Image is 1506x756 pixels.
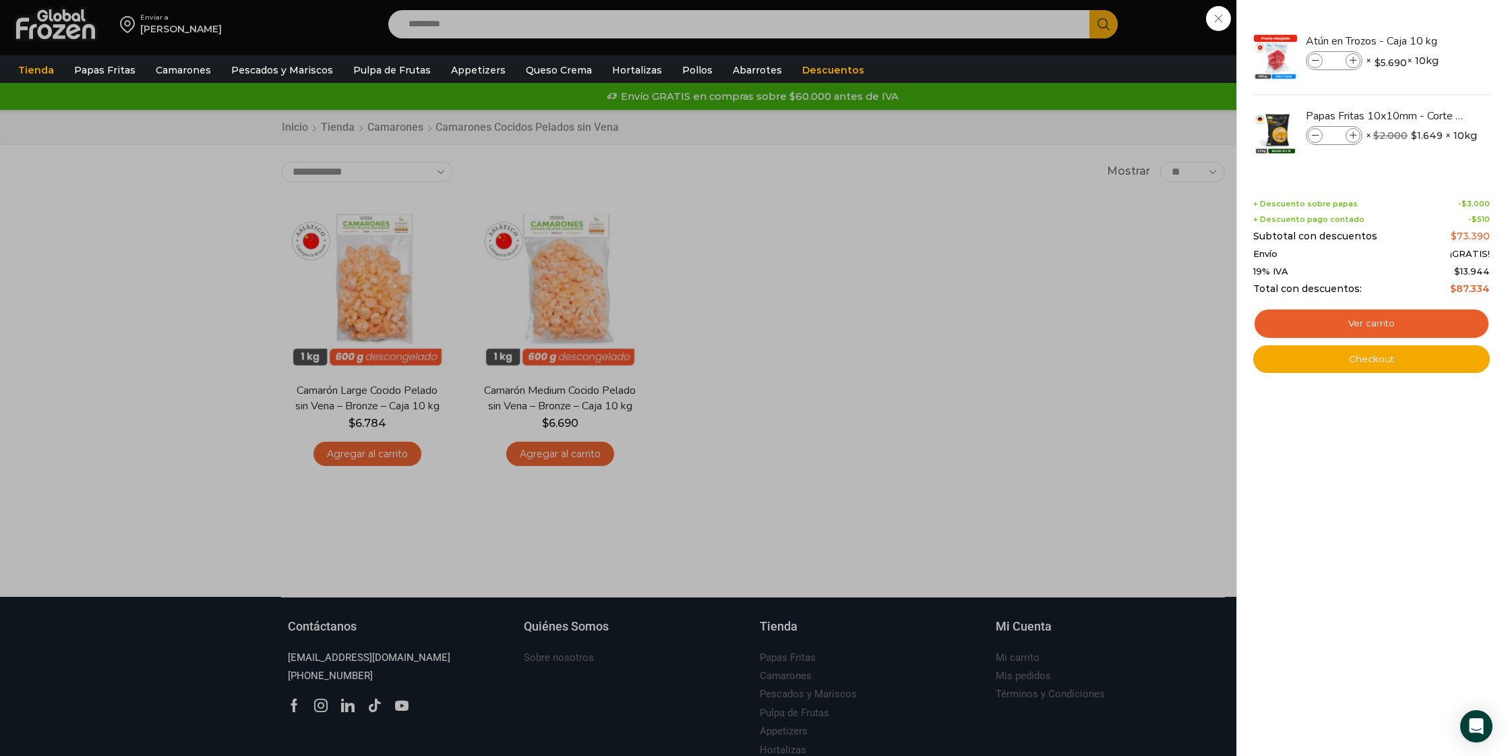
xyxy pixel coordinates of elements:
[1253,200,1358,208] span: + Descuento sobre papas
[1253,283,1362,295] span: Total con descuentos:
[1468,215,1490,224] span: -
[1373,129,1379,142] span: $
[726,57,789,83] a: Abarrotes
[605,57,669,83] a: Hortalizas
[1450,283,1490,295] bdi: 87.334
[1253,215,1364,224] span: + Descuento pago contado
[444,57,512,83] a: Appetizers
[1411,129,1443,142] bdi: 1.649
[1451,230,1457,242] span: $
[1462,199,1490,208] bdi: 3.000
[1450,283,1456,295] span: $
[1375,56,1381,69] span: $
[347,57,438,83] a: Pulpa de Frutas
[1253,249,1277,260] span: Envío
[1462,199,1467,208] span: $
[1460,710,1493,743] div: Open Intercom Messenger
[149,57,218,83] a: Camarones
[1472,214,1490,224] bdi: 510
[1375,56,1407,69] bdi: 5.690
[1450,249,1490,260] span: ¡GRATIS!
[1253,308,1490,339] a: Ver carrito
[1373,129,1408,142] bdi: 2.000
[1253,345,1490,374] a: Checkout
[1253,266,1288,277] span: 19% IVA
[1366,126,1477,145] span: × × 10kg
[1306,109,1466,123] a: Papas Fritas 10x10mm - Corte Bastón - Caja 10 kg
[1324,53,1344,68] input: Product quantity
[67,57,142,83] a: Papas Fritas
[1458,200,1490,208] span: -
[675,57,719,83] a: Pollos
[1253,231,1377,242] span: Subtotal con descuentos
[224,57,340,83] a: Pescados y Mariscos
[1454,266,1490,277] span: 13.944
[1366,51,1439,70] span: × × 10kg
[1324,128,1344,143] input: Product quantity
[1451,230,1490,242] bdi: 73.390
[1306,34,1466,49] a: Atún en Trozos - Caja 10 kg
[795,57,871,83] a: Descuentos
[1411,129,1417,142] span: $
[11,57,61,83] a: Tienda
[1454,266,1460,277] span: $
[519,57,599,83] a: Queso Crema
[1472,214,1477,224] span: $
